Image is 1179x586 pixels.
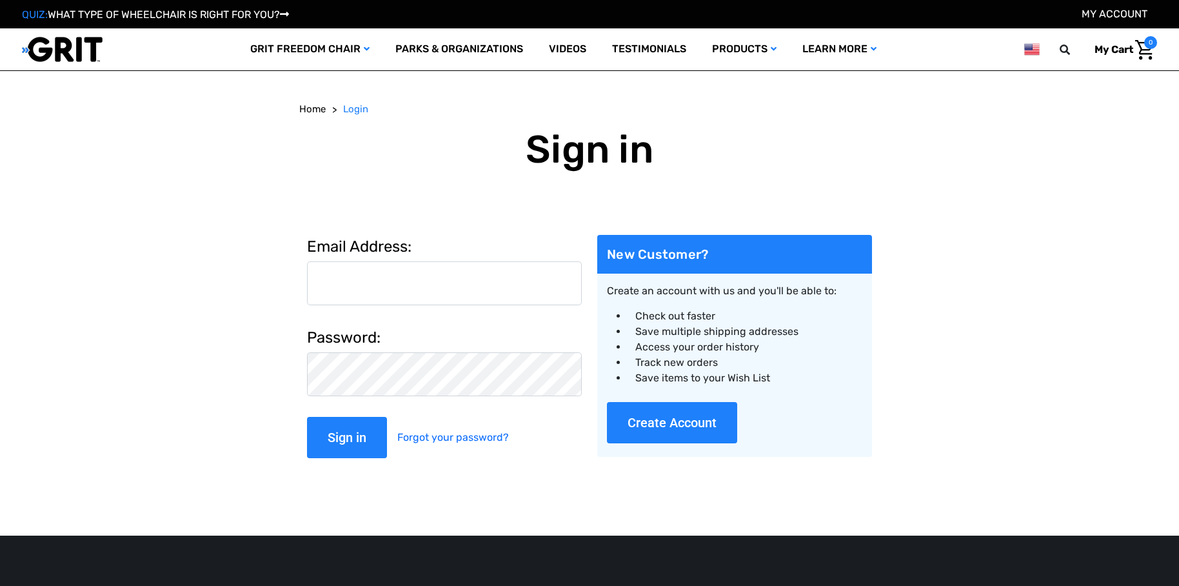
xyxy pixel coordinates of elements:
a: Create Account [607,421,737,433]
button: Create Account [607,402,737,443]
a: Testimonials [599,28,699,70]
label: Email Address: [307,235,582,258]
li: Access your order history [628,339,862,355]
nav: Breadcrumb [299,102,880,117]
p: Create an account with us and you'll be able to: [607,283,862,299]
a: Videos [536,28,599,70]
li: Save items to your Wish List [628,370,862,386]
a: Cart with 0 items [1085,36,1157,63]
li: Check out faster [628,308,862,324]
h1: Sign in [299,126,880,173]
a: GRIT Freedom Chair [237,28,382,70]
li: Track new orders [628,355,862,370]
img: Cart [1135,40,1154,60]
img: GRIT All-Terrain Wheelchair and Mobility Equipment [22,36,103,63]
a: Learn More [789,28,889,70]
input: Sign in [307,417,387,458]
a: Login [343,102,368,117]
a: Account [1082,8,1147,20]
a: Parks & Organizations [382,28,536,70]
input: Search [1065,36,1085,63]
a: Home [299,102,326,117]
span: My Cart [1095,43,1133,56]
span: Home [299,103,326,115]
a: QUIZ:WHAT TYPE OF WHEELCHAIR IS RIGHT FOR YOU? [22,8,289,21]
a: Forgot your password? [397,417,509,458]
h2: New Customer? [597,235,872,274]
li: Save multiple shipping addresses [628,324,862,339]
span: 0 [1144,36,1157,49]
label: Password: [307,326,582,349]
img: us.png [1024,41,1040,57]
span: QUIZ: [22,8,48,21]
a: Products [699,28,789,70]
span: Login [343,103,368,115]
